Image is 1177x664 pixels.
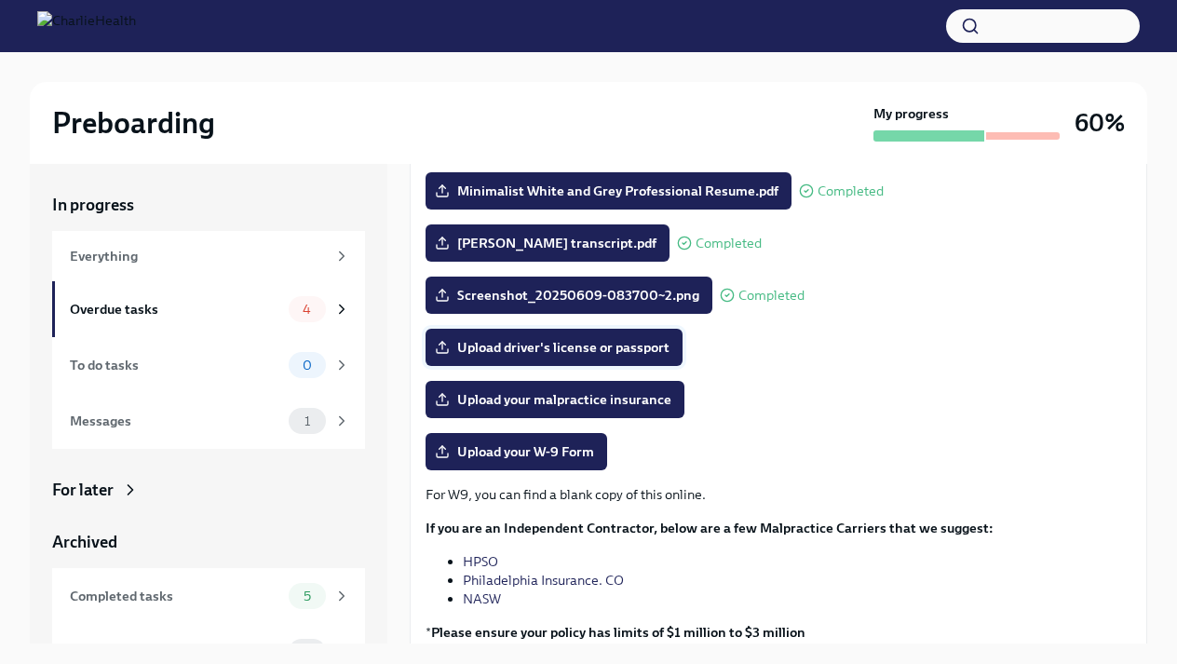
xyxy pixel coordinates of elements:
span: Upload driver's license or passport [439,338,670,357]
h3: 60% [1075,106,1125,140]
a: NASW [463,590,501,607]
span: 4 [291,303,322,317]
a: Completed tasks5 [52,568,365,624]
label: Upload your W-9 Form [426,433,607,470]
label: Minimalist White and Grey Professional Resume.pdf [426,172,791,210]
label: Upload driver's license or passport [426,329,683,366]
h2: Preboarding [52,104,215,142]
span: Completed [818,184,884,198]
span: Screenshot_20250609-083700~2.png [439,286,699,305]
strong: Please ensure your policy has limits of $1 million to $3 million [431,624,805,641]
div: To do tasks [70,355,281,375]
div: Everything [70,246,326,266]
div: Overdue tasks [70,299,281,319]
a: In progress [52,194,365,216]
a: For later [52,479,365,501]
a: Overdue tasks4 [52,281,365,337]
a: Everything [52,231,365,281]
span: 1 [293,414,321,428]
span: [PERSON_NAME] transcript.pdf [439,234,656,252]
a: Philadelphia Insurance. CO [463,572,624,589]
span: 0 [291,359,323,373]
div: Messages [70,411,281,431]
div: For later [52,479,114,501]
p: For W9, you can find a blank copy of this online. [426,485,1131,504]
strong: If you are an Independent Contractor, below are a few Malpractice Carriers that we suggest: [426,520,994,536]
span: Upload your W-9 Form [439,442,594,461]
span: Completed [696,237,762,251]
a: Messages1 [52,393,365,449]
span: 5 [292,589,322,603]
strong: My progress [873,104,949,123]
a: Archived [52,531,365,553]
label: Upload your malpractice insurance [426,381,684,418]
a: HPSO [463,553,498,570]
div: Completed tasks [70,586,281,606]
span: Minimalist White and Grey Professional Resume.pdf [439,182,778,200]
a: To do tasks0 [52,337,365,393]
div: Optional tasks [70,642,281,662]
span: Upload your malpractice insurance [439,390,671,409]
label: Screenshot_20250609-083700~2.png [426,277,712,314]
img: CharlieHealth [37,11,136,41]
span: Completed [738,289,805,303]
label: [PERSON_NAME] transcript.pdf [426,224,670,262]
